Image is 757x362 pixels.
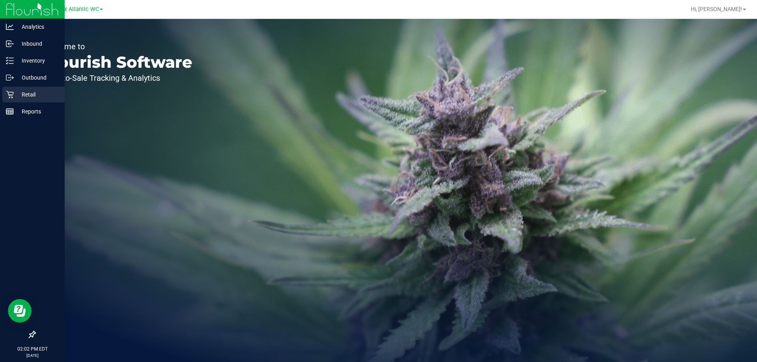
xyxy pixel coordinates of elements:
[6,40,14,48] inline-svg: Inbound
[6,91,14,98] inline-svg: Retail
[14,39,61,48] p: Inbound
[4,353,61,358] p: [DATE]
[14,22,61,32] p: Analytics
[43,43,192,50] p: Welcome to
[4,345,61,353] p: 02:02 PM EDT
[58,6,99,13] span: Jax Atlantic WC
[6,23,14,31] inline-svg: Analytics
[14,56,61,65] p: Inventory
[43,54,192,70] p: Flourish Software
[6,108,14,115] inline-svg: Reports
[43,74,192,82] p: Seed-to-Sale Tracking & Analytics
[14,73,61,82] p: Outbound
[691,6,742,12] span: Hi, [PERSON_NAME]!
[8,299,32,323] iframe: Resource center
[14,107,61,116] p: Reports
[6,74,14,82] inline-svg: Outbound
[6,57,14,65] inline-svg: Inventory
[14,90,61,99] p: Retail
